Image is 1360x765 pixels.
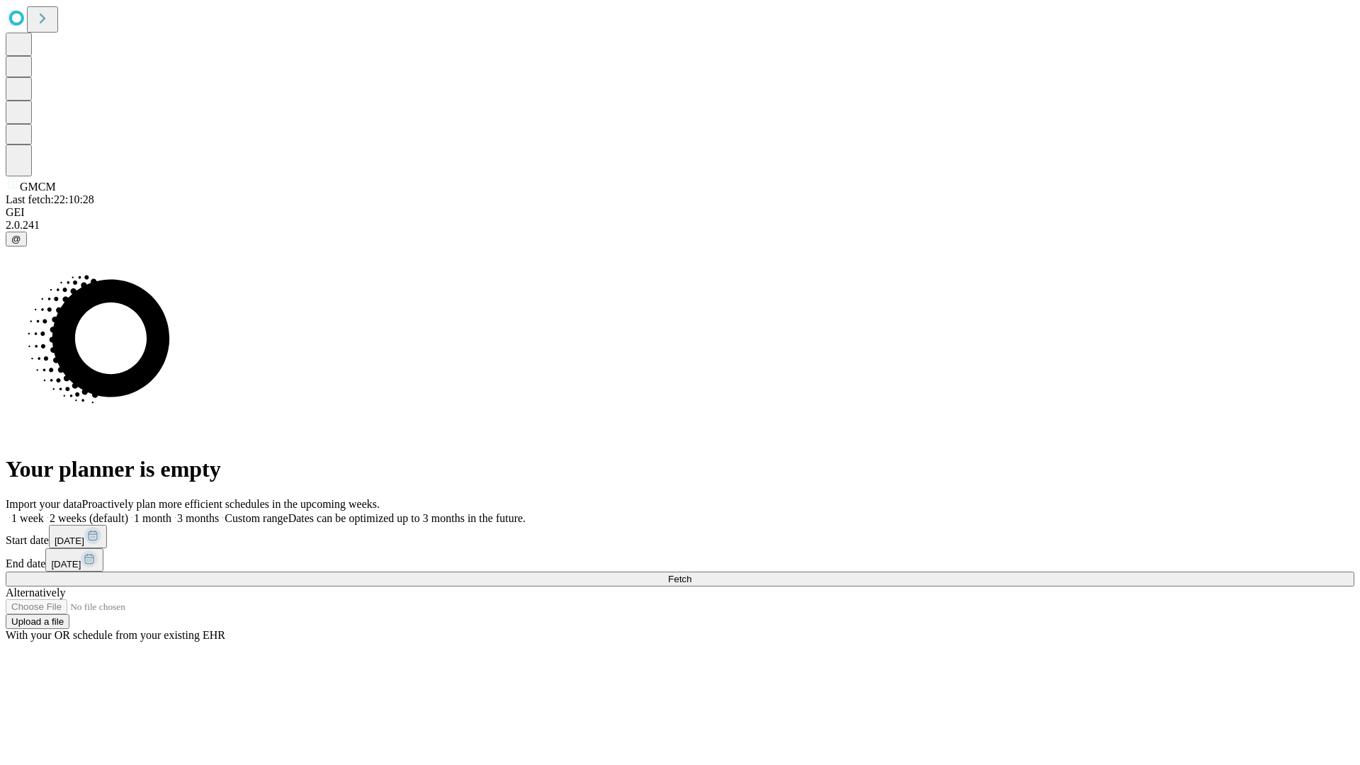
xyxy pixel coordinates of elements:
[55,535,84,546] span: [DATE]
[288,512,526,524] span: Dates can be optimized up to 3 months in the future.
[11,512,44,524] span: 1 week
[50,512,128,524] span: 2 weeks (default)
[6,629,225,641] span: With your OR schedule from your existing EHR
[6,548,1354,572] div: End date
[6,572,1354,586] button: Fetch
[49,525,107,548] button: [DATE]
[6,498,82,510] span: Import your data
[134,512,171,524] span: 1 month
[51,559,81,569] span: [DATE]
[11,234,21,244] span: @
[6,232,27,246] button: @
[82,498,380,510] span: Proactively plan more efficient schedules in the upcoming weeks.
[6,614,69,629] button: Upload a file
[6,193,94,205] span: Last fetch: 22:10:28
[20,181,56,193] span: GMCM
[177,512,219,524] span: 3 months
[6,586,65,599] span: Alternatively
[6,525,1354,548] div: Start date
[45,548,103,572] button: [DATE]
[225,512,288,524] span: Custom range
[668,574,691,584] span: Fetch
[6,206,1354,219] div: GEI
[6,219,1354,232] div: 2.0.241
[6,456,1354,482] h1: Your planner is empty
